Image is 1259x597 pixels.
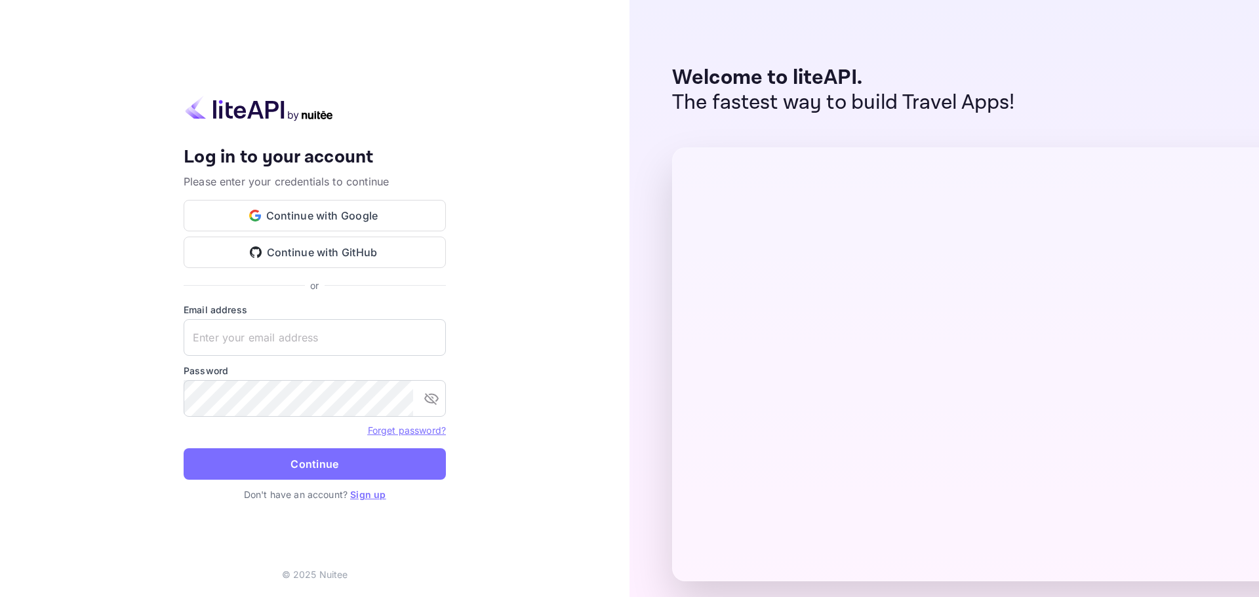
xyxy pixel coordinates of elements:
button: Continue [184,448,446,480]
p: Please enter your credentials to continue [184,174,446,189]
a: Sign up [350,489,386,500]
p: Welcome to liteAPI. [672,66,1015,90]
p: or [310,279,319,292]
label: Email address [184,303,446,317]
a: Forget password? [368,425,446,436]
label: Password [184,364,446,377]
button: Continue with GitHub [184,237,446,268]
a: Forget password? [368,423,446,436]
button: toggle password visibility [418,385,445,412]
h4: Log in to your account [184,146,446,169]
img: liteapi [184,96,334,121]
button: Continue with Google [184,200,446,231]
p: The fastest way to build Travel Apps! [672,90,1015,115]
p: © 2025 Nuitee [282,568,348,581]
input: Enter your email address [184,319,446,356]
p: Don't have an account? [184,488,446,501]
